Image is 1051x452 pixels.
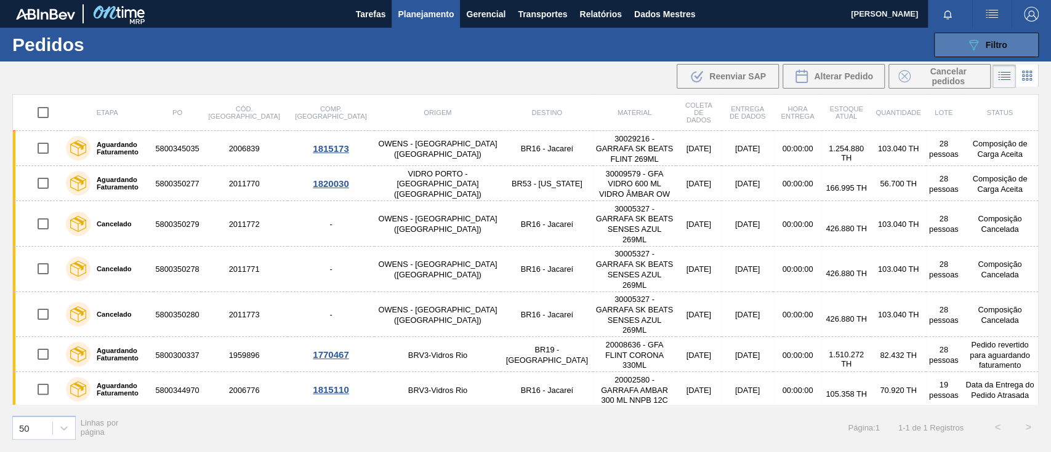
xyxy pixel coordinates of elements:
[782,144,813,153] font: 00:00:00
[394,169,481,199] font: VIDRO PORTO - [GEOGRAPHIC_DATA] ([GEOGRAPHIC_DATA])
[685,101,712,124] font: Coleta de dados
[929,345,959,365] font: 28 pessoas
[579,9,621,19] font: Relatórios
[929,380,959,400] font: 19 pessoas
[378,305,497,325] font: OWENS - [GEOGRAPHIC_DATA] ([GEOGRAPHIC_DATA])
[521,220,573,229] font: BR16 - Jacareí
[687,310,711,319] font: [DATE]
[912,423,920,432] font: de
[888,64,991,89] button: Cancelar pedidos
[97,347,139,362] font: Aguardando Faturamento
[928,6,967,23] button: Notificações
[97,176,139,191] font: Aguardando Faturamento
[13,246,1039,291] a: Cancelado58003502782011771-OWENS - [GEOGRAPHIC_DATA] ([GEOGRAPHIC_DATA])BR16 - Jacareí30005327 - ...
[978,260,1021,279] font: Composição Cancelada
[829,144,864,162] font: 1.254.880 TH
[735,144,760,153] font: [DATE]
[903,423,905,432] font: -
[313,178,348,189] font: 1820030
[880,179,917,188] font: 56.700 TH
[13,201,1039,247] a: Cancelado58003502792011772-OWENS - [GEOGRAPHIC_DATA] ([GEOGRAPHIC_DATA])BR16 - Jacareí30005327 - ...
[876,109,920,116] font: Quantidade
[972,174,1027,194] font: Composição de Carga Aceita
[978,215,1021,234] font: Composição Cancelada
[313,143,348,154] font: 1815173
[687,179,711,188] font: [DATE]
[356,9,386,19] font: Tarefas
[229,265,260,274] font: 2011771
[596,295,674,335] font: 30005327 - GARRAFA SK BEATS SENSES AZUL 269ML
[687,265,711,274] font: [DATE]
[851,9,918,18] font: [PERSON_NAME]
[965,380,1034,400] font: Data da Entrega do Pedido Atrasada
[1025,422,1031,432] font: >
[929,305,959,325] font: 28 pessoas
[994,422,1000,432] font: <
[735,265,760,274] font: [DATE]
[677,64,779,89] div: Reenviar SAP
[985,7,999,22] img: ações do usuário
[782,179,813,188] font: 00:00:00
[687,386,711,395] font: [DATE]
[782,220,813,229] font: 00:00:00
[781,105,814,120] font: Hora Entrega
[826,314,867,323] font: 426.880 TH
[329,265,332,274] font: -
[735,351,760,360] font: [DATE]
[97,265,132,272] font: Cancelado
[408,351,467,360] font: BRV3-Vidros Rio
[229,179,260,188] font: 2011770
[398,9,454,19] font: Planejamento
[709,71,766,81] font: Reenviar SAP
[229,144,260,153] font: 2006839
[424,109,451,116] font: Origem
[521,265,573,274] font: BR16 - Jacareí
[97,382,139,397] font: Aguardando Faturamento
[888,64,991,89] div: Cancelar Pedidos em Massa
[155,310,199,319] font: 5800350280
[512,179,582,188] font: BR53 - [US_STATE]
[155,386,199,395] font: 5800344970
[229,386,260,395] font: 2006776
[155,351,199,360] font: 5800300337
[596,204,674,244] font: 30005327 - GARRAFA SK BEATS SENSES AZUL 269ML
[735,179,760,188] font: [DATE]
[13,131,1039,166] a: Aguardando Faturamento58003450352006839OWENS - [GEOGRAPHIC_DATA] ([GEOGRAPHIC_DATA])BR16 - Jacare...
[982,412,1013,443] button: <
[730,105,765,120] font: Entrega de dados
[972,139,1027,159] font: Composição de Carga Aceita
[521,144,573,153] font: BR16 - Jacareí
[826,224,867,233] font: 426.880 TH
[783,64,885,89] div: Alterar Pedido
[13,291,1039,337] a: Cancelado58003502802011773-OWENS - [GEOGRAPHIC_DATA] ([GEOGRAPHIC_DATA])BR16 - Jacareí30005327 - ...
[329,310,332,319] font: -
[782,386,813,395] font: 00:00:00
[1024,7,1039,22] img: Sair
[986,40,1007,50] font: Filtro
[634,9,696,19] font: Dados Mestres
[97,311,132,318] font: Cancelado
[826,183,867,192] font: 166.995 TH
[378,215,497,234] font: OWENS - [GEOGRAPHIC_DATA] ([GEOGRAPHIC_DATA])
[687,144,711,153] font: [DATE]
[313,349,348,360] font: 1770467
[782,351,813,360] font: 00:00:00
[929,215,959,234] font: 28 pessoas
[13,337,1039,372] a: Aguardando Faturamento58003003371959896BRV3-Vidros RioBR19 - [GEOGRAPHIC_DATA]20008636 - GFA FLIN...
[172,109,182,116] font: PO
[934,33,1039,57] button: Filtro
[878,220,919,229] font: 103.040 TH
[1013,412,1044,443] button: >
[875,423,879,432] font: 1
[13,372,1039,407] a: Aguardando Faturamento58003449702006776BRV3-Vidros RioBR16 - Jacareí20002580 - GARRAFA AMBAR 300 ...
[229,310,260,319] font: 2011773
[97,141,139,156] font: Aguardando Faturamento
[97,220,132,228] font: Cancelado
[929,260,959,279] font: 28 pessoas
[155,220,199,229] font: 5800350279
[378,260,497,279] font: OWENS - [GEOGRAPHIC_DATA] ([GEOGRAPHIC_DATA])
[878,144,919,153] font: 103.040 TH
[935,109,952,116] font: Lote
